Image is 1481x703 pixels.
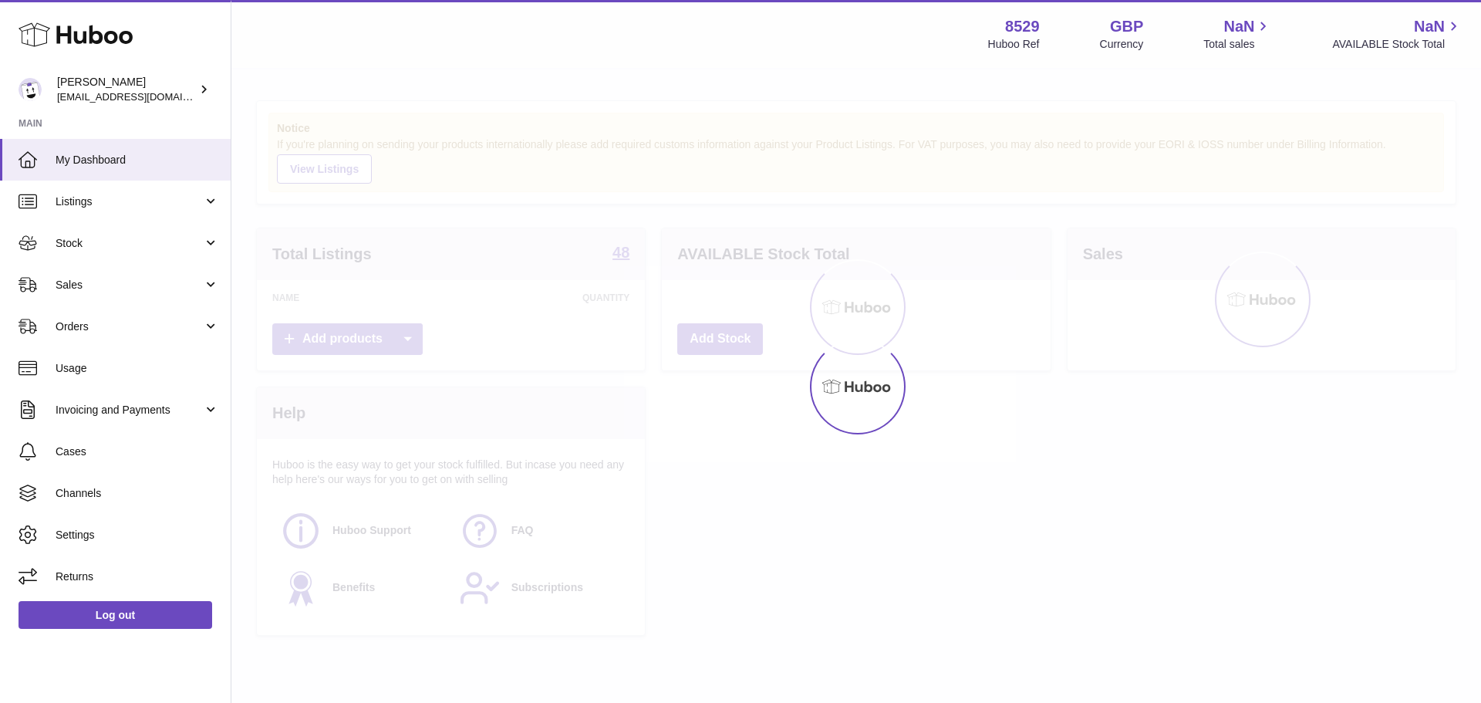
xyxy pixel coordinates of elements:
a: NaN AVAILABLE Stock Total [1332,16,1462,52]
a: NaN Total sales [1203,16,1272,52]
span: Listings [56,194,203,209]
span: Settings [56,528,219,542]
strong: 8529 [1005,16,1040,37]
img: internalAdmin-8529@internal.huboo.com [19,78,42,101]
span: AVAILABLE Stock Total [1332,37,1462,52]
span: Orders [56,319,203,334]
a: Log out [19,601,212,629]
span: Sales [56,278,203,292]
div: Currency [1100,37,1144,52]
div: [PERSON_NAME] [57,75,196,104]
div: Huboo Ref [988,37,1040,52]
strong: GBP [1110,16,1143,37]
span: Stock [56,236,203,251]
span: Invoicing and Payments [56,403,203,417]
span: NaN [1223,16,1254,37]
span: Total sales [1203,37,1272,52]
span: Cases [56,444,219,459]
span: Usage [56,361,219,376]
span: Channels [56,486,219,501]
span: [EMAIL_ADDRESS][DOMAIN_NAME] [57,90,227,103]
span: NaN [1414,16,1445,37]
span: Returns [56,569,219,584]
span: My Dashboard [56,153,219,167]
